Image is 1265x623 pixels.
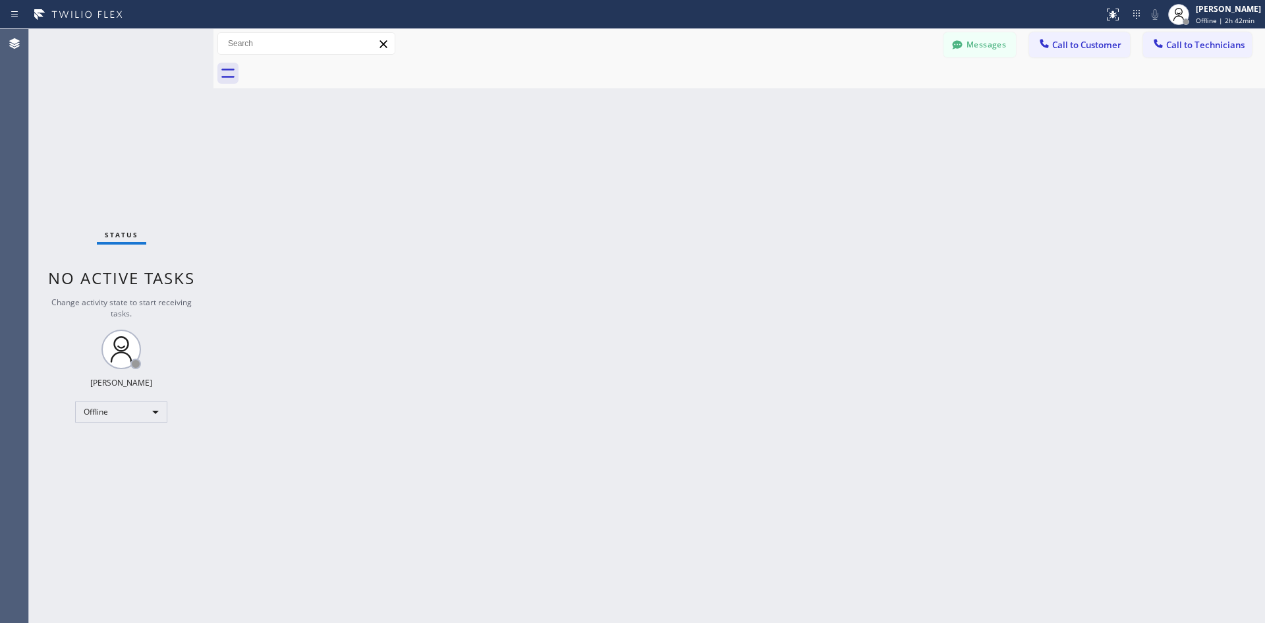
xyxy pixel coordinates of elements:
[1196,16,1254,25] span: Offline | 2h 42min
[1196,3,1261,15] div: [PERSON_NAME]
[48,267,195,289] span: No active tasks
[1029,32,1130,57] button: Call to Customer
[943,32,1016,57] button: Messages
[105,230,138,239] span: Status
[1146,5,1164,24] button: Mute
[90,377,152,388] div: [PERSON_NAME]
[75,401,167,423] div: Offline
[1052,39,1121,51] span: Call to Customer
[218,33,395,54] input: Search
[1143,32,1252,57] button: Call to Technicians
[1166,39,1245,51] span: Call to Technicians
[51,297,192,319] span: Change activity state to start receiving tasks.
